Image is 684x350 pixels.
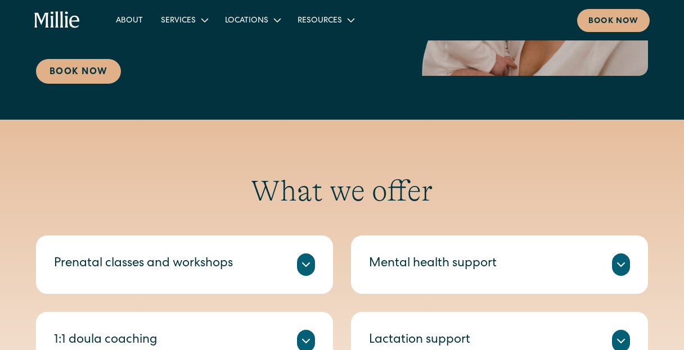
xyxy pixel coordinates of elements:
div: 1:1 doula coaching [54,331,157,350]
div: Book now [588,16,638,28]
div: Resources [298,15,342,27]
div: Locations [216,11,289,29]
div: Lactation support [369,331,470,350]
a: Book now [577,9,650,32]
a: Book Now [36,59,121,84]
div: Locations [225,15,268,27]
div: Prenatal classes and workshops [54,255,233,274]
div: Mental health support [369,255,497,274]
div: Services [161,15,196,27]
div: Services [152,11,216,29]
a: home [34,11,80,29]
a: About [107,11,152,29]
div: Resources [289,11,362,29]
h2: What we offer [36,174,648,208]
